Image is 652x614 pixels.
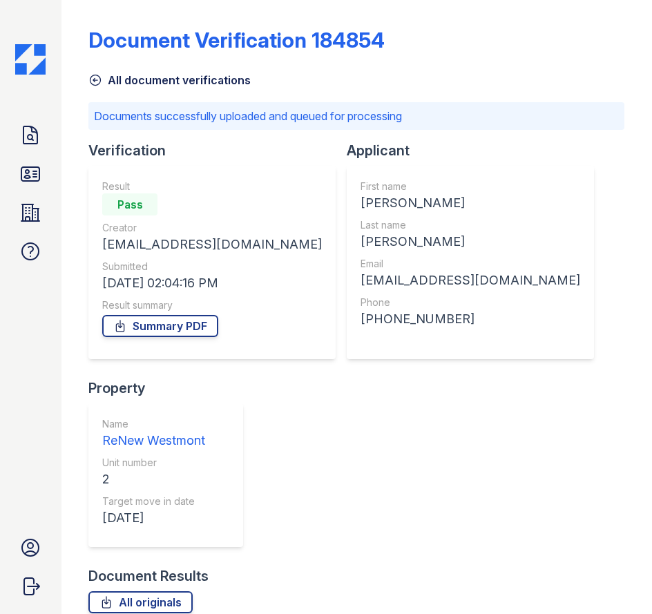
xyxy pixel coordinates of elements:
div: Target move in date [102,495,205,508]
div: [EMAIL_ADDRESS][DOMAIN_NAME] [361,271,580,290]
p: Documents successfully uploaded and queued for processing [94,108,619,124]
div: Verification [88,141,347,160]
div: Name [102,417,205,431]
a: Name ReNew Westmont [102,417,205,450]
div: Document Results [88,566,209,586]
div: Pass [102,193,157,215]
div: [EMAIL_ADDRESS][DOMAIN_NAME] [102,235,322,254]
div: Document Verification 184854 [88,28,385,52]
div: Email [361,257,580,271]
div: [DATE] [102,508,205,528]
div: Phone [361,296,580,309]
div: [PHONE_NUMBER] [361,309,580,329]
div: ReNew Westmont [102,431,205,450]
div: Last name [361,218,580,232]
div: Unit number [102,456,205,470]
a: Summary PDF [102,315,218,337]
img: CE_Icon_Blue-c292c112584629df590d857e76928e9f676e5b41ef8f769ba2f05ee15b207248.png [15,44,46,75]
div: Creator [102,221,322,235]
div: Applicant [347,141,605,160]
div: [PERSON_NAME] [361,232,580,251]
div: Result summary [102,298,322,312]
div: Property [88,378,254,398]
div: [DATE] 02:04:16 PM [102,274,322,293]
div: [PERSON_NAME] [361,193,580,213]
a: All document verifications [88,72,251,88]
div: Submitted [102,260,322,274]
a: All originals [88,591,193,613]
div: First name [361,180,580,193]
div: 2 [102,470,205,489]
div: Result [102,180,322,193]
